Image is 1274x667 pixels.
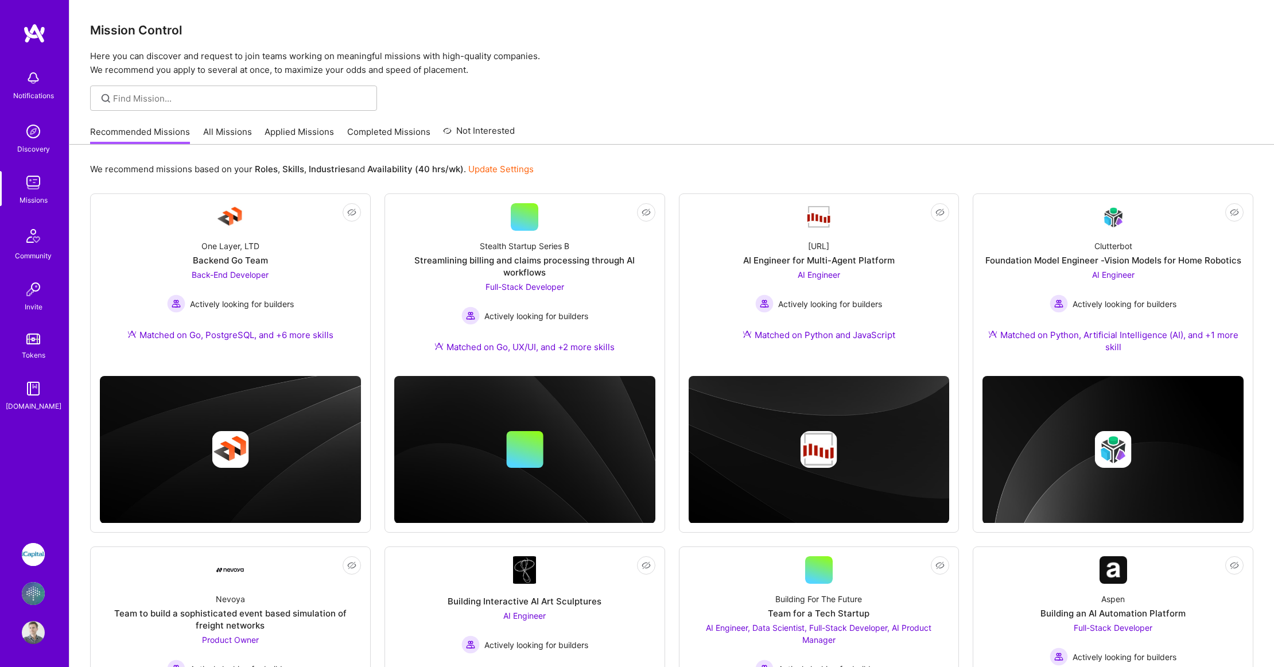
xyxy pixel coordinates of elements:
i: icon EyeClosed [1230,208,1239,217]
div: Nevoya [216,593,245,605]
i: icon EyeClosed [935,208,945,217]
a: Completed Missions [347,126,430,145]
a: Applied Missions [265,126,334,145]
i: icon EyeClosed [935,561,945,570]
i: icon SearchGrey [99,92,112,105]
p: Here you can discover and request to join teams working on meaningful missions with high-quality ... [90,49,1253,77]
div: Team to build a sophisticated event based simulation of freight networks [100,607,361,631]
img: logo [23,23,46,44]
a: Recommended Missions [90,126,190,145]
img: cover [689,376,950,523]
img: Actively looking for builders [167,294,185,313]
img: teamwork [22,171,45,194]
img: Ateam Purple Icon [988,329,997,339]
span: AI Engineer [1092,270,1135,280]
div: Backend Go Team [193,254,268,266]
span: AI Engineer [503,611,546,621]
div: Matched on Python, Artificial Intelligence (AI), and +1 more skill [982,329,1244,353]
img: Actively looking for builders [1050,294,1068,313]
span: Full-Stack Developer [485,282,564,292]
div: Discovery [17,143,50,155]
i: icon EyeClosed [642,561,651,570]
img: guide book [22,377,45,400]
img: Actively looking for builders [1050,647,1068,666]
img: User Avatar [22,621,45,644]
img: Actively looking for builders [461,635,480,654]
div: [URL] [808,240,829,252]
div: Building For The Future [775,593,862,605]
a: User Avatar [19,621,48,644]
h3: Mission Control [90,23,1253,37]
div: Stealth Startup Series B [480,240,569,252]
img: Company logo [212,431,248,468]
img: Company Logo [805,205,833,229]
span: Actively looking for builders [484,310,588,322]
div: AI Engineer for Multi-Agent Platform [743,254,895,266]
span: Actively looking for builders [1073,298,1176,310]
a: Company LogoOne Layer, LTDBackend Go TeamBack-End Developer Actively looking for buildersActively... [100,203,361,358]
b: Roles [255,164,278,174]
input: Find Mission... [113,92,368,104]
i: icon EyeClosed [347,561,356,570]
img: Actively looking for builders [461,307,480,325]
span: Full-Stack Developer [1074,623,1152,633]
a: Update Settings [468,164,534,174]
span: Product Owner [202,635,259,645]
i: icon EyeClosed [1230,561,1239,570]
div: Missions [20,194,48,206]
div: Foundation Model Engineer -Vision Models for Home Robotics [985,254,1241,266]
div: Matched on Python and JavaScript [743,329,895,341]
img: cover [100,376,361,523]
img: Company Logo [216,203,244,231]
img: Company Logo [216,568,244,572]
img: Community [20,222,47,250]
img: cover [982,376,1244,524]
div: Notifications [13,90,54,102]
div: Matched on Go, PostgreSQL, and +6 more skills [127,329,333,341]
span: Actively looking for builders [1073,651,1176,663]
img: Ateam Purple Icon [127,329,137,339]
div: One Layer, LTD [201,240,259,252]
img: bell [22,67,45,90]
a: Flowcarbon: AI Memory Company [19,582,48,605]
span: AI Engineer [798,270,840,280]
div: Building Interactive AI Art Sculptures [448,595,601,607]
div: Building an AI Automation Platform [1040,607,1186,619]
b: Availability (40 hrs/wk) [367,164,464,174]
a: Not Interested [443,124,515,145]
img: Invite [22,278,45,301]
img: Company logo [1095,431,1132,468]
div: Clutterbot [1094,240,1132,252]
div: Team for a Tech Startup [768,607,869,619]
i: icon EyeClosed [347,208,356,217]
img: Company logo [801,431,837,468]
img: cover [394,376,655,523]
div: [DOMAIN_NAME] [6,400,61,412]
i: icon EyeClosed [642,208,651,217]
span: AI Engineer, Data Scientist, Full-Stack Developer, AI Product Manager [706,623,931,645]
a: Stealth Startup Series BStreamlining billing and claims processing through AI workflowsFull-Stack... [394,203,655,367]
b: Skills [282,164,304,174]
img: tokens [26,333,40,344]
b: Industries [309,164,350,174]
img: Flowcarbon: AI Memory Company [22,582,45,605]
div: Matched on Go, UX/UI, and +2 more skills [434,341,615,353]
img: discovery [22,120,45,143]
span: Actively looking for builders [484,639,588,651]
img: Ateam Purple Icon [743,329,752,339]
img: Company Logo [513,556,536,584]
span: Back-End Developer [192,270,269,280]
img: Ateam Purple Icon [434,342,444,351]
span: Actively looking for builders [190,298,294,310]
img: iCapital: Build and maintain RESTful API [22,543,45,566]
a: Company LogoClutterbotFoundation Model Engineer -Vision Models for Home RoboticsAI Engineer Activ... [982,203,1244,367]
div: Aspen [1101,593,1125,605]
img: Actively looking for builders [755,294,774,313]
a: All Missions [203,126,252,145]
p: We recommend missions based on your , , and . [90,163,534,175]
img: Company Logo [1100,556,1127,584]
img: Company Logo [1100,204,1127,231]
span: Actively looking for builders [778,298,882,310]
div: Tokens [22,349,45,361]
div: Invite [25,301,42,313]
